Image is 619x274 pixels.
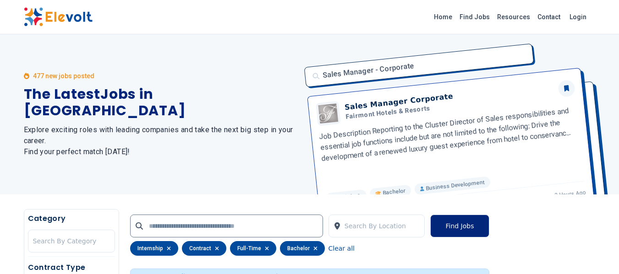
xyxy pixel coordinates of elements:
[534,10,564,24] a: Contact
[182,241,226,256] div: contract
[24,124,299,157] h2: Explore exciting roles with leading companies and take the next big step in your career. Find you...
[28,262,115,273] h5: Contract Type
[230,241,276,256] div: full-time
[280,241,325,256] div: bachelor
[456,10,493,24] a: Find Jobs
[573,230,619,274] iframe: Chat Widget
[24,86,299,119] h1: The Latest Jobs in [GEOGRAPHIC_DATA]
[24,7,93,27] img: Elevolt
[493,10,534,24] a: Resources
[430,215,489,237] button: Find Jobs
[28,213,115,224] h5: Category
[329,241,355,256] button: Clear all
[130,241,178,256] div: internship
[33,71,94,81] p: 477 new jobs posted
[430,10,456,24] a: Home
[564,8,592,26] a: Login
